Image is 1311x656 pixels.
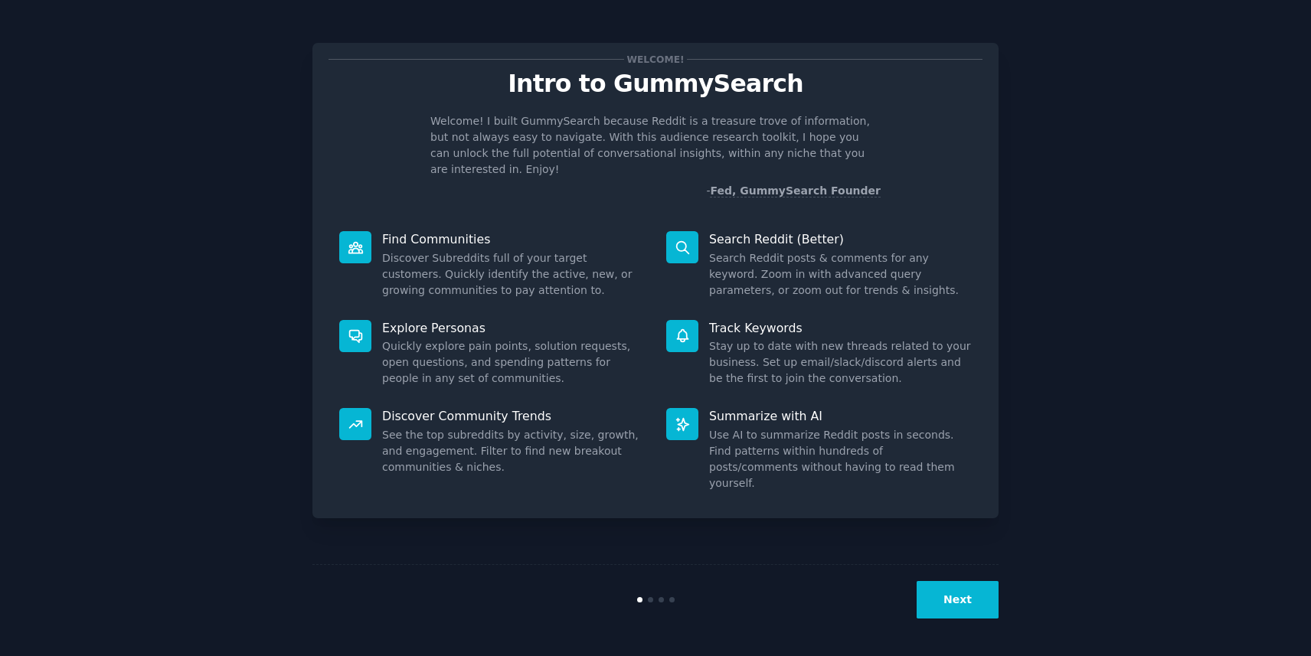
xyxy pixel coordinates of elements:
p: Discover Community Trends [382,408,645,424]
p: Intro to GummySearch [329,70,982,97]
p: Find Communities [382,231,645,247]
p: Summarize with AI [709,408,972,424]
dd: Stay up to date with new threads related to your business. Set up email/slack/discord alerts and ... [709,338,972,387]
span: Welcome! [624,51,687,67]
dd: See the top subreddits by activity, size, growth, and engagement. Filter to find new breakout com... [382,427,645,475]
dd: Discover Subreddits full of your target customers. Quickly identify the active, new, or growing c... [382,250,645,299]
dd: Quickly explore pain points, solution requests, open questions, and spending patterns for people ... [382,338,645,387]
dd: Use AI to summarize Reddit posts in seconds. Find patterns within hundreds of posts/comments with... [709,427,972,491]
div: - [706,183,881,199]
p: Search Reddit (Better) [709,231,972,247]
dd: Search Reddit posts & comments for any keyword. Zoom in with advanced query parameters, or zoom o... [709,250,972,299]
p: Explore Personas [382,320,645,336]
p: Track Keywords [709,320,972,336]
p: Welcome! I built GummySearch because Reddit is a treasure trove of information, but not always ea... [430,113,881,178]
button: Next [917,581,999,618]
a: Fed, GummySearch Founder [710,184,881,197]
